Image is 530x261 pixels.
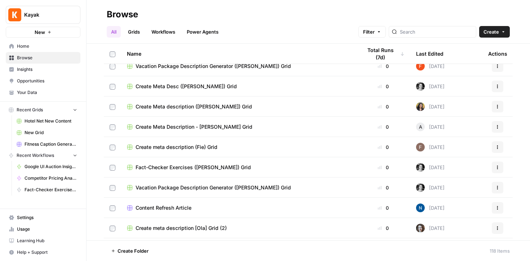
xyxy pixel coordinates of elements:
[136,224,227,232] span: Create meta description [Ola] Grid (2)
[416,143,445,151] div: [DATE]
[400,28,473,35] input: Search
[35,29,45,36] span: New
[24,11,68,18] span: Kayak
[362,103,405,110] div: 0
[416,183,445,192] div: [DATE]
[6,75,80,87] a: Opportunities
[362,44,405,64] div: Total Runs (7d)
[127,164,350,171] a: Fact-Checker Exercises ([PERSON_NAME]) Grid
[17,66,77,73] span: Insights
[362,204,405,211] div: 0
[136,144,217,151] span: Create meta description (Fie) Grid
[17,78,77,84] span: Opportunities
[6,27,80,38] button: New
[13,161,80,172] a: Google UI Auction Insights files - download (Oliana)
[416,224,425,232] img: rz7p8tmnmqi1pt4pno23fskyt2v8
[13,127,80,138] a: New Grid
[17,107,43,113] span: Recent Grids
[416,204,445,212] div: [DATE]
[136,83,237,90] span: Create Meta Desc ([PERSON_NAME]) Grid
[25,163,77,170] span: Google UI Auction Insights files - download (Oliana)
[416,204,425,212] img: n7pe0zs00y391qjouxmgrq5783et
[416,123,445,131] div: [DATE]
[362,224,405,232] div: 0
[136,63,291,70] span: Vacation Package Description Generator ([PERSON_NAME]) Grid
[127,204,350,211] a: Content Refresh Article
[127,123,350,130] a: Create Meta Description - [PERSON_NAME] Grid
[17,226,77,232] span: Usage
[136,103,252,110] span: Create Meta description ([PERSON_NAME]) Grid
[25,187,77,193] span: Fact-Checker Exercises ([PERSON_NAME])
[136,164,251,171] span: Fact-Checker Exercises ([PERSON_NAME]) Grid
[479,26,510,38] button: Create
[17,89,77,96] span: Your Data
[13,172,80,184] a: Competitor Pricing Analysis ([PERSON_NAME])
[490,247,510,254] div: 118 Items
[107,245,153,257] button: Create Folder
[17,249,77,256] span: Help + Support
[416,82,445,91] div: [DATE]
[6,104,80,115] button: Recent Grids
[358,26,386,38] button: Filter
[25,118,77,124] span: Hotel Net New Content
[127,44,350,64] div: Name
[17,43,77,50] span: Home
[362,63,405,70] div: 0
[25,129,77,136] span: New Grid
[416,143,425,151] img: tctyxljblf40chzqxflm8vgl4vpd
[136,204,191,211] span: Content Refresh Article
[6,6,80,24] button: Workspace: Kayak
[6,212,80,223] a: Settings
[136,184,291,191] span: Vacation Package Description Generator ([PERSON_NAME]) Grid
[127,103,350,110] a: Create Meta description ([PERSON_NAME]) Grid
[17,152,54,159] span: Recent Workflows
[416,102,425,111] img: re7xpd5lpd6r3te7ued3p9atxw8h
[118,247,149,254] span: Create Folder
[6,40,80,52] a: Home
[363,28,375,35] span: Filter
[17,214,77,221] span: Settings
[25,141,77,147] span: Fitness Caption Generator ([PERSON_NAME])
[362,184,405,191] div: 0
[416,82,425,91] img: 4vx69xode0b6rvenq8fzgxnr47hp
[13,184,80,196] a: Fact-Checker Exercises ([PERSON_NAME])
[416,183,425,192] img: 4vx69xode0b6rvenq8fzgxnr47hp
[419,123,422,130] span: A
[13,138,80,150] a: Fitness Caption Generator ([PERSON_NAME])
[362,164,405,171] div: 0
[127,224,350,232] a: Create meta description [Ola] Grid (2)
[488,44,507,64] div: Actions
[6,64,80,75] a: Insights
[147,26,180,38] a: Workflows
[416,102,445,111] div: [DATE]
[6,87,80,98] a: Your Data
[107,26,121,38] a: All
[127,184,350,191] a: Vacation Package Description Generator ([PERSON_NAME]) Grid
[25,175,77,181] span: Competitor Pricing Analysis ([PERSON_NAME])
[136,123,252,130] span: Create Meta Description - [PERSON_NAME] Grid
[182,26,223,38] a: Power Agents
[416,44,443,64] div: Last Edited
[127,144,350,151] a: Create meta description (Fie) Grid
[127,83,350,90] a: Create Meta Desc ([PERSON_NAME]) Grid
[362,83,405,90] div: 0
[17,55,77,61] span: Browse
[6,235,80,247] a: Learning Hub
[416,62,425,70] img: 5e7wduwzxuy6rs9japgirzdrp9i4
[362,123,405,130] div: 0
[6,247,80,258] button: Help + Support
[483,28,499,35] span: Create
[107,9,138,20] div: Browse
[8,8,21,21] img: Kayak Logo
[13,115,80,127] a: Hotel Net New Content
[416,163,445,172] div: [DATE]
[17,238,77,244] span: Learning Hub
[416,62,445,70] div: [DATE]
[6,52,80,64] a: Browse
[124,26,144,38] a: Grids
[416,163,425,172] img: 4vx69xode0b6rvenq8fzgxnr47hp
[127,63,350,70] a: Vacation Package Description Generator ([PERSON_NAME]) Grid
[362,144,405,151] div: 0
[416,224,445,232] div: [DATE]
[6,223,80,235] a: Usage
